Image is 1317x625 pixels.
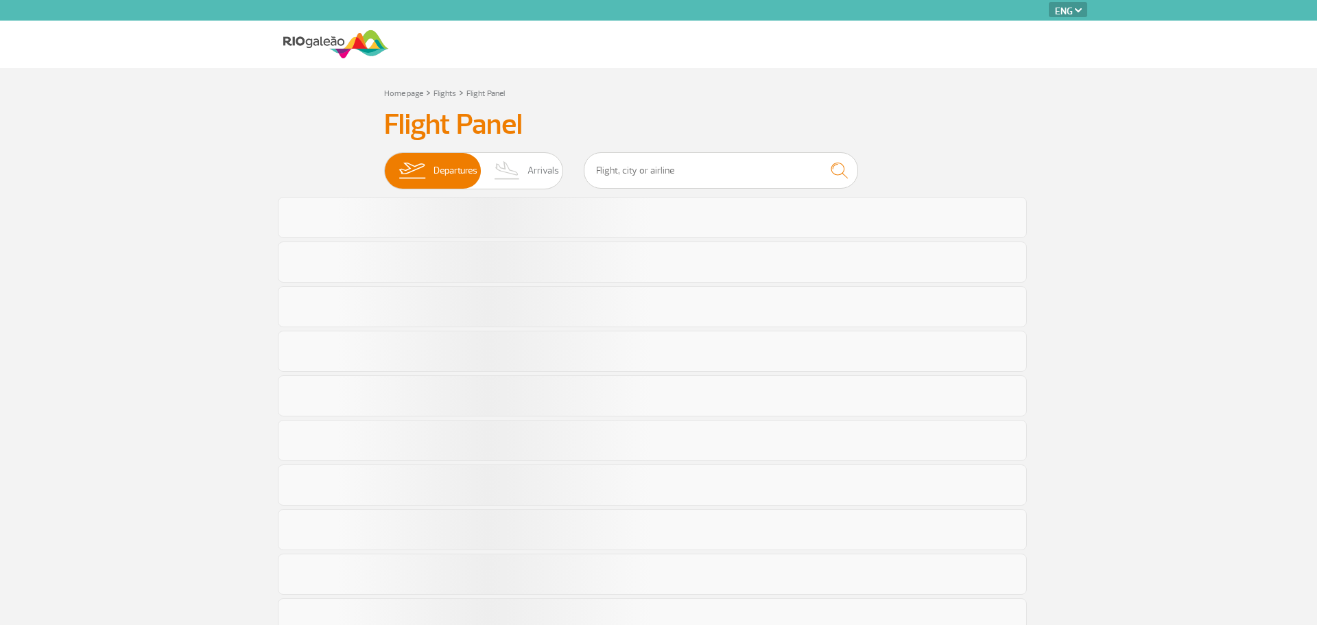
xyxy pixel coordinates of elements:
[466,89,505,99] a: Flight Panel
[584,152,858,189] input: Flight, city or airline
[384,108,933,142] h3: Flight Panel
[434,153,477,189] span: Departures
[459,84,464,100] a: >
[384,89,423,99] a: Home page
[527,153,559,189] span: Arrivals
[434,89,456,99] a: Flights
[487,153,527,189] img: slider-desembarque
[390,153,434,189] img: slider-embarque
[426,84,431,100] a: >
